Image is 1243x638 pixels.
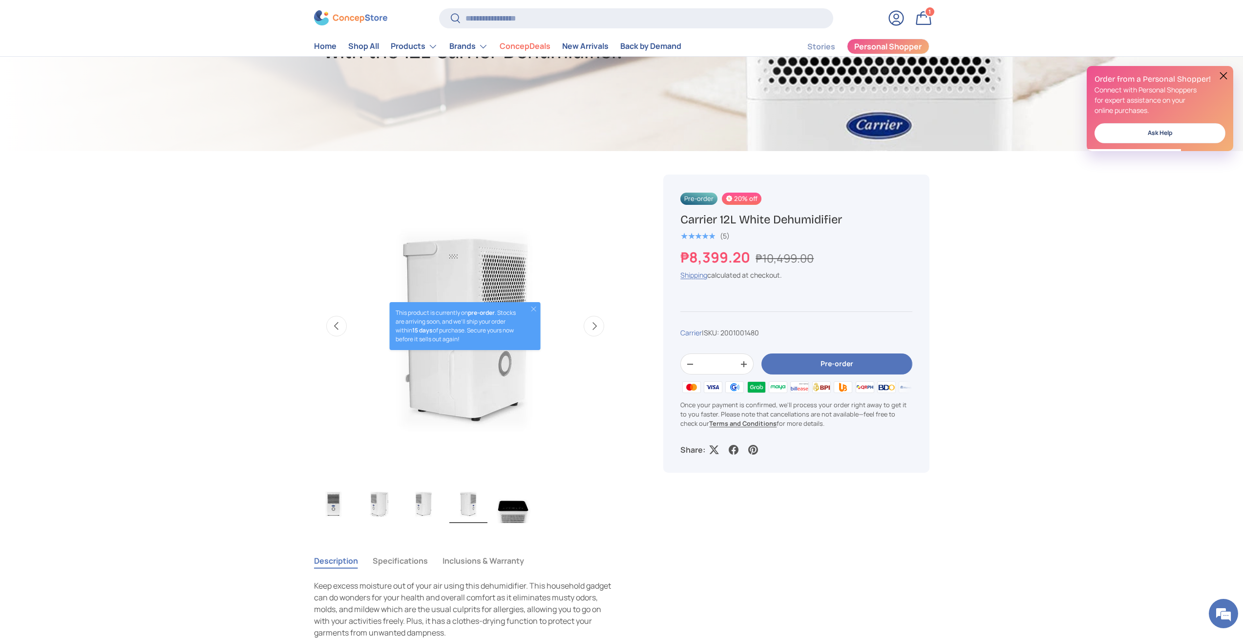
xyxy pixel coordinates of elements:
[832,379,854,394] img: ubp
[315,484,353,523] img: carrier-dehumidifier-12-liter-full-view-concepstore
[680,379,702,394] img: master
[396,308,521,344] p: This product is currently on . Stocks are arriving soon, and we’ll ship your order within of purc...
[680,247,753,267] strong: ₱8,399.20
[789,379,810,394] img: billease
[404,484,442,523] img: carrier-dehumidifier-12-liter-left-side-view-concepstore
[680,328,702,337] a: Carrier
[807,37,835,56] a: Stories
[680,212,912,227] h1: Carrier 12L White Dehumidifier
[314,37,337,56] a: Home
[709,419,777,428] a: Terms and Conditions
[680,270,707,280] a: Shipping
[720,232,730,240] div: (5)
[562,37,609,56] a: New Arrivals
[348,37,379,56] a: Shop All
[680,444,705,456] p: Share:
[1095,123,1225,143] a: Ask Help
[442,550,524,572] button: Inclusions & Warranty
[680,400,912,429] p: Once your payment is confirmed, we'll process your order right away to get it to you faster. Plea...
[784,37,929,56] nav: Secondary
[680,270,912,280] div: calculated at checkout.
[847,39,929,54] a: Personal Shopper
[854,379,875,394] img: qrph
[702,328,759,337] span: |
[680,193,717,205] span: Pre-order
[756,250,814,266] s: ₱10,499.00
[724,379,745,394] img: gcash
[314,550,358,572] button: Description
[704,328,719,337] span: SKU:
[680,231,715,241] span: ★★★★★
[928,8,931,16] span: 1
[449,484,487,523] img: carrier-dehumidifier-12-liter-right-side-view-concepstore
[680,232,715,241] div: 5.0 out of 5.0 stars
[811,379,832,394] img: bpi
[722,193,761,205] span: 20% off
[702,379,724,394] img: visa
[314,37,681,56] nav: Primary
[1095,74,1225,85] h2: Order from a Personal Shopper!
[854,43,922,51] span: Personal Shopper
[314,11,387,26] img: ConcepStore
[443,37,494,56] summary: Brands
[412,326,433,334] strong: 15 days
[761,353,912,374] button: Pre-order
[359,484,398,523] img: carrier-dehumidifier-12-liter-left-side-with-dimensions-view-concepstore
[876,379,897,394] img: bdo
[494,484,532,523] img: carrier-dehumidifier-12-liter-top-with-buttons-view-concepstore
[897,379,919,394] img: metrobank
[314,175,617,526] media-gallery: Gallery Viewer
[500,37,550,56] a: ConcepDeals
[385,37,443,56] summary: Products
[468,308,495,317] strong: pre-order
[680,230,730,241] a: 5.0 out of 5.0 stars (5)
[767,379,789,394] img: maya
[745,379,767,394] img: grabpay
[1095,85,1225,115] p: Connect with Personal Shoppers for expert assistance on your online purchases.
[373,550,428,572] button: Specifications
[720,328,759,337] span: 2001001480
[620,37,681,56] a: Back by Demand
